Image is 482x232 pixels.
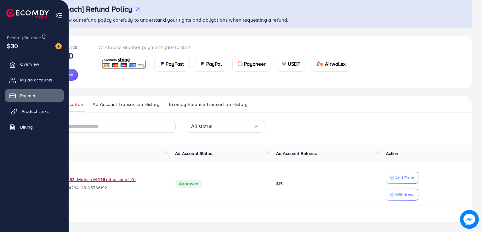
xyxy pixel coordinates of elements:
a: Product Links [5,105,64,118]
p: Withdraw [395,191,413,198]
a: cardAirwallex [311,56,351,72]
button: Withdraw [386,189,418,201]
a: Billing [5,121,64,133]
img: card [160,61,165,66]
span: All status [191,121,212,131]
span: Ad Account Balance [276,150,317,157]
p: Or choose another payment gate to start [99,43,356,51]
span: Action [386,150,399,157]
div: Search for option [186,120,264,133]
input: Search for option [212,121,253,131]
span: Ecomdy Balance Transaction History [169,101,247,108]
span: $15 [276,180,283,187]
img: logo [6,9,49,19]
p: Please review our refund policy carefully to understand your rights and obligations when requesti... [40,16,468,24]
span: Product Links [22,108,49,114]
a: cardPayPal [195,56,227,72]
a: Overview [5,58,64,70]
div: <span class='underline'>1032283_Mohsin MONI ad account_01</span></br>7542341081057361921 [57,176,165,191]
img: image [55,43,62,49]
span: Ad Account Transaction History [93,101,160,108]
span: Billing [20,124,33,130]
span: Airwallex [325,60,346,68]
span: PayPal [206,60,222,68]
a: cardPayFast [154,56,190,72]
span: USDT [288,60,301,68]
p: Add Fund [395,174,414,181]
img: card [238,61,243,66]
a: card [99,56,149,71]
button: Add Fund [386,172,418,184]
span: Payoneer [244,60,266,68]
span: My ad accounts [20,77,52,83]
a: cardUSDT [276,56,306,72]
a: Payment [5,89,64,102]
span: Ad Account Status [175,150,212,157]
span: Overview [20,61,39,67]
span: ID: 7542341081057361921 [57,185,165,191]
span: Approved [175,180,202,188]
img: card [101,57,147,70]
img: card [316,61,324,66]
a: cardPayoneer [232,56,271,72]
span: PayFast [166,60,184,68]
img: card [281,61,286,66]
a: 1032283_Mohsin MONI ad account_01 [57,176,136,183]
img: image [460,210,479,229]
h3: [AdReach] Refund Policy [49,4,133,14]
span: Payment [20,92,38,99]
a: My ad accounts [5,74,64,86]
img: menu [55,12,63,19]
span: Ecomdy Balance [7,35,41,41]
span: $30 [7,41,18,50]
img: card [200,61,205,66]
